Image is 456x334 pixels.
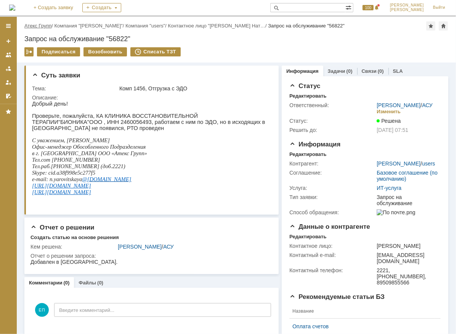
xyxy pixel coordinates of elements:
[377,161,435,167] div: /
[377,209,415,215] img: По почте.png
[289,170,375,176] div: Соглашение:
[118,244,162,250] a: [PERSON_NAME]
[422,102,433,108] a: АСУ
[377,252,438,264] div: [EMAIL_ADDRESS][DOMAIN_NAME]
[168,23,268,29] div: /
[289,223,370,230] span: Данные о контрагенте
[377,170,438,182] a: Базовое соглашение (по умолчанию)
[2,90,14,102] a: Мои согласования
[289,267,375,273] div: Контактный телефон:
[378,68,384,74] div: (0)
[377,243,438,249] div: [PERSON_NAME]
[362,68,377,74] a: Связи
[55,23,123,29] a: Компания "[PERSON_NAME]"
[345,3,353,11] span: Расширенный поиск
[31,234,119,241] div: Создать статью на основе решения
[289,141,340,148] span: Информация
[426,21,435,31] div: Добавить в избранное
[79,280,96,286] a: Файлы
[268,23,345,29] div: Запрос на обслуживание "56822"
[24,47,34,56] div: Работа с массовостью
[35,303,49,317] span: ЕП
[2,76,14,88] a: Мои заявки
[24,23,55,29] div: /
[289,161,375,167] div: Контрагент:
[390,3,424,8] span: [PERSON_NAME]
[50,75,99,82] a: @[DOMAIN_NAME]
[64,280,70,286] div: (0)
[377,127,408,133] span: [DATE] 07:51
[422,161,435,167] a: users
[289,118,375,124] div: Статус:
[289,293,385,300] span: Рекомендуемые статьи БЗ
[328,68,345,74] a: Задачи
[97,280,103,286] div: (0)
[31,253,270,259] div: Отчет о решении запроса:
[377,102,421,108] a: [PERSON_NAME]
[289,194,375,200] div: Тип заявки:
[289,252,375,258] div: Контактный e-mail:
[289,151,326,157] div: Редактировать
[377,118,401,124] span: Решена
[9,5,15,11] a: Перейти на домашнюю страницу
[2,63,14,75] a: Заявки в моей ответственности
[24,35,448,43] div: Запрос на обслуживание "56822"
[377,161,421,167] a: [PERSON_NAME]
[119,85,269,92] div: Комп 1456, Отгрузка с ЭДО
[32,72,80,79] span: Суть заявки
[347,68,353,74] div: (0)
[2,49,14,61] a: Заявки на командах
[289,243,375,249] div: Контактное лицо:
[377,194,438,206] div: Запрос на обслуживание
[393,68,403,74] a: SLA
[168,23,265,29] a: Контактное лицо "[PERSON_NAME] Нат…
[390,8,424,12] span: [PERSON_NAME]
[286,68,318,74] a: Информация
[118,244,269,250] div: /
[377,267,438,286] div: 2221, [PHONE_NUMBER], 89509855566
[439,21,448,31] div: Сделать домашней страницей
[377,109,401,115] div: Изменить
[289,209,375,215] div: Способ обращения:
[363,5,374,10] span: 100
[32,95,270,101] div: Описание:
[9,5,15,11] img: logo
[292,323,432,329] a: Оплата счетов
[31,224,94,231] span: Отчет о решении
[289,93,326,99] div: Редактировать
[289,234,326,240] div: Редактировать
[2,35,14,47] a: Создать заявку
[29,280,63,286] a: Комментарии
[289,185,375,191] div: Услуга:
[289,127,375,133] div: Решить до:
[289,82,320,90] span: Статус
[125,23,168,29] div: /
[31,244,116,250] div: Кем решена:
[125,23,165,29] a: Компания "users"
[82,3,121,12] div: Создать
[32,85,118,92] div: Тема:
[289,102,375,108] div: Ответственный:
[55,23,126,29] div: /
[289,304,435,319] th: Название
[377,185,401,191] a: ИТ-услуга
[377,102,433,108] div: /
[24,23,51,29] a: Атекс Групп
[163,244,174,250] a: АСУ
